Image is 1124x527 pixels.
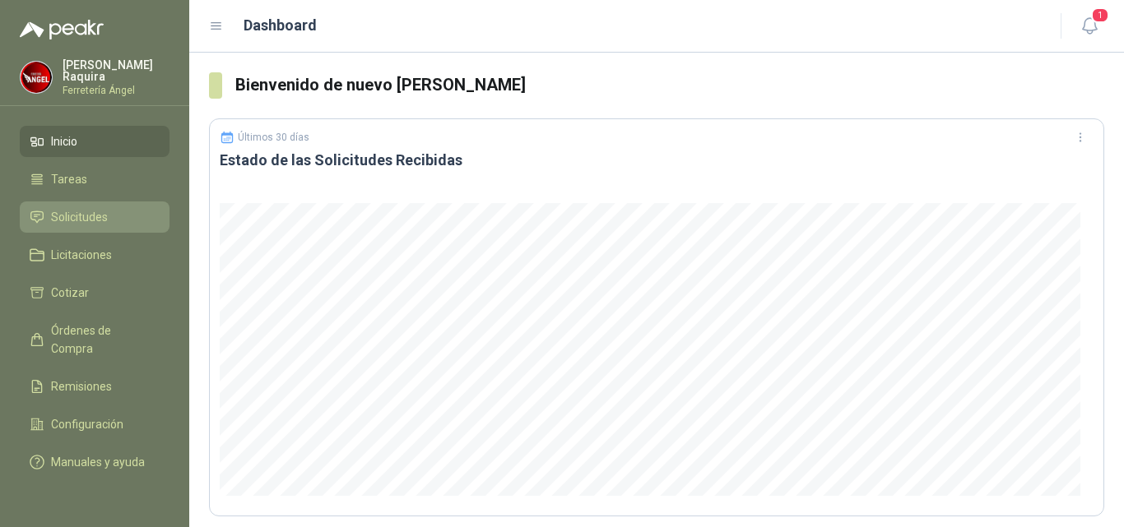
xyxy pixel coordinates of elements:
span: Remisiones [51,377,112,395]
span: Tareas [51,170,87,188]
h3: Bienvenido de nuevo [PERSON_NAME] [235,72,1104,98]
a: Órdenes de Compra [20,315,170,364]
span: Manuales y ayuda [51,453,145,471]
span: Cotizar [51,284,89,302]
a: Manuales y ayuda [20,446,170,478]
span: Solicitudes [51,208,108,226]
h1: Dashboard [244,14,317,37]
span: Licitaciones [51,246,112,264]
span: Configuración [51,415,123,433]
a: Cotizar [20,277,170,308]
a: Configuración [20,409,170,440]
span: Inicio [51,132,77,150]
a: Tareas [20,164,170,195]
h3: Estado de las Solicitudes Recibidas [220,150,1094,170]
span: 1 [1091,7,1109,23]
a: Solicitudes [20,201,170,233]
a: Inicio [20,126,170,157]
p: [PERSON_NAME] Raquira [63,59,170,82]
a: Remisiones [20,371,170,402]
p: Ferretería Ángel [63,86,170,95]
a: Licitaciones [20,239,170,270]
p: Últimos 30 días [238,132,309,143]
span: Órdenes de Compra [51,321,154,358]
img: Logo peakr [20,20,104,39]
button: 1 [1075,12,1104,41]
img: Company Logo [21,62,52,93]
